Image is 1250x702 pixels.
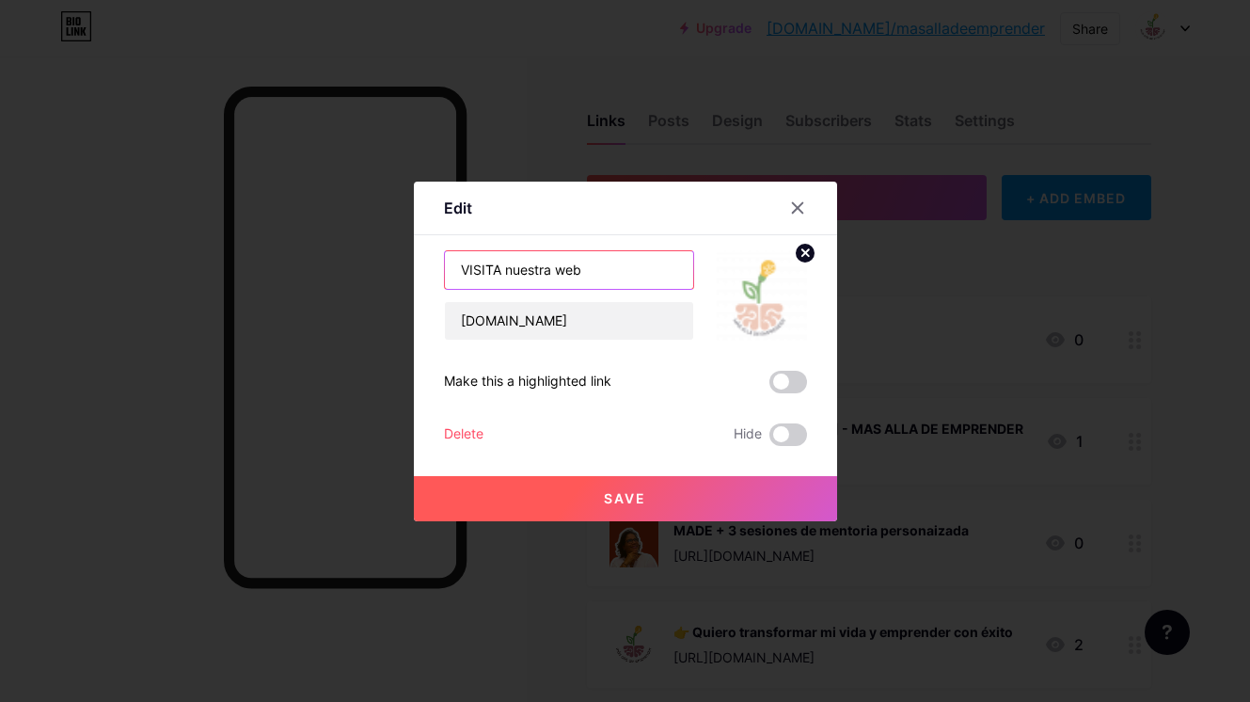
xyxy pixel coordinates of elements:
[445,251,693,289] input: Title
[734,423,762,446] span: Hide
[604,490,646,506] span: Save
[444,371,611,393] div: Make this a highlighted link
[414,476,837,521] button: Save
[444,197,472,219] div: Edit
[445,302,693,340] input: URL
[717,250,807,341] img: link_thumbnail
[444,423,483,446] div: Delete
